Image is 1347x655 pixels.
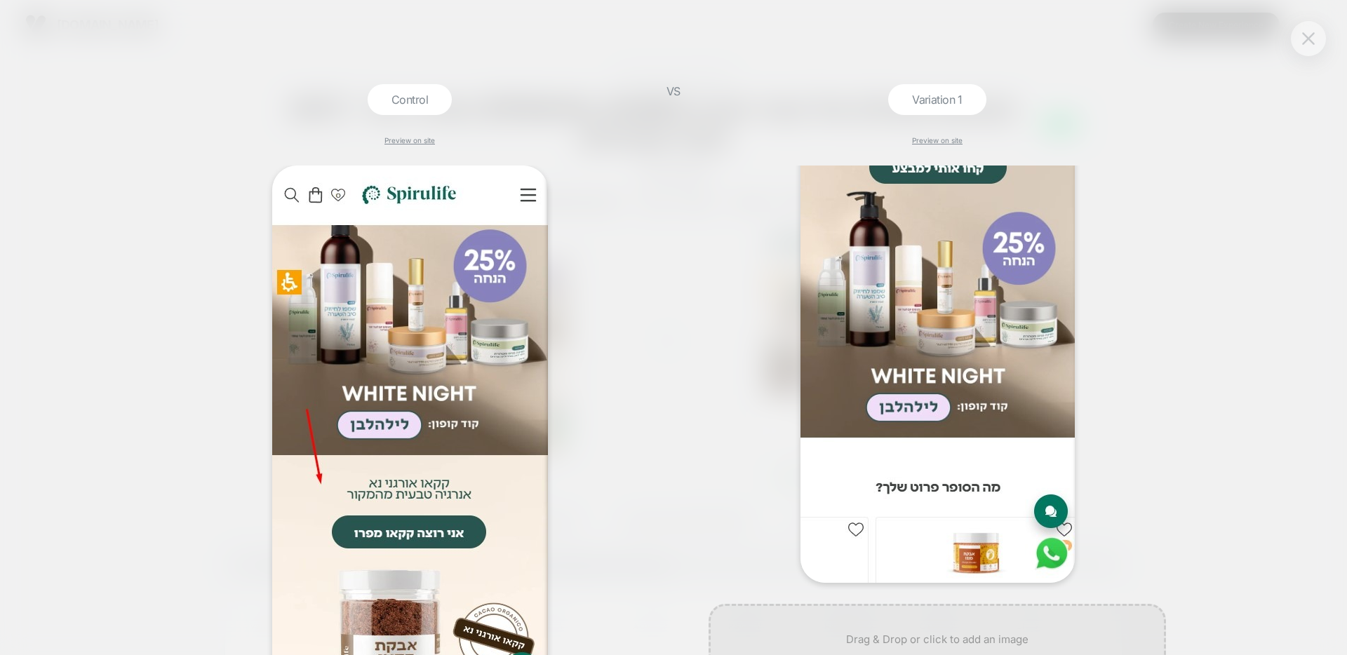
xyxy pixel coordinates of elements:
[888,84,986,115] div: Variation 1
[368,84,452,115] div: Control
[384,136,435,144] a: Preview on site
[912,136,963,144] a: Preview on site
[800,6,1075,583] img: generic_e4a9ce56-b2ac-49fa-83d7-d7053083d7ae.jpeg
[656,84,691,655] div: VS
[1302,32,1315,44] img: close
